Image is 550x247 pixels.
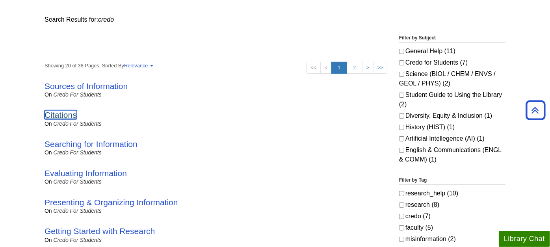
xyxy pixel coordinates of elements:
a: Credo for Students [54,178,102,185]
input: Student Guide to Using the Library (2) [399,93,404,98]
a: >> [373,62,387,74]
input: Diversity, Equity & Inclusion (1) [399,113,404,119]
em: credo [98,16,114,23]
input: Artificial Intellegence (AI) (1) [399,136,404,141]
legend: Filter by Subject [399,34,505,43]
label: credo (7) [399,212,505,221]
button: Library Chat [499,231,550,247]
label: English & Communications (ENGL & COMM) (1) [399,145,505,164]
span: on [45,178,52,185]
label: Artificial Intellegence (AI) (1) [399,134,505,143]
a: Relevance [124,63,152,69]
label: Student Guide to Using the Library (2) [399,90,505,109]
input: General Help (11) [399,49,404,54]
a: Credo for Students [54,91,102,98]
a: Searching for Information [45,139,137,149]
label: Science (BIOL / CHEM / ENVS / GEOL / PHYS) (2) [399,69,505,88]
span: on [45,121,52,127]
label: Credo for Students (7) [399,58,505,67]
label: misinformation (2) [399,234,505,244]
input: research (8) [399,202,404,208]
input: Credo for Students (7) [399,60,404,65]
a: 2 [347,62,362,74]
legend: Filter by Tag [399,176,505,185]
label: History (HIST) (1) [399,123,505,132]
label: General Help (11) [399,46,505,56]
a: Credo for Students [54,121,102,127]
span: on [45,91,52,98]
input: faculty (5) [399,225,404,230]
input: Science (BIOL / CHEM / ENVS / GEOL / PHYS) (2) [399,72,404,77]
a: Credo for Students [54,208,102,214]
a: Citations [45,110,77,119]
label: Diversity, Equity & Inclusion (1) [399,111,505,121]
span: on [45,237,52,243]
div: Search Results for: [45,15,505,24]
input: misinformation (2) [399,237,404,242]
a: Evaluating Information [45,169,127,178]
span: on [45,208,52,214]
a: Credo for Students [54,149,102,156]
label: research_help (10) [399,189,505,198]
a: Back to Top [523,105,548,115]
span: on [45,149,52,156]
label: faculty (5) [399,223,505,232]
strong: Showing 20 of 38 Pages, Sorted By [45,62,387,69]
a: 1 [331,62,347,74]
a: Sources of Information [45,82,128,91]
a: Credo for Students [54,237,102,243]
input: English & Communications (ENGL & COMM) (1) [399,148,404,153]
a: << [307,62,321,74]
a: Getting Started with Research [45,227,155,236]
input: credo (7) [399,214,404,219]
ul: Search Pagination [307,62,387,74]
a: > [362,62,373,74]
input: History (HIST) (1) [399,125,404,130]
input: research_help (10) [399,191,404,196]
a: < [320,62,332,74]
a: Presenting & Organizing Information [45,198,178,207]
label: research (8) [399,200,505,210]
